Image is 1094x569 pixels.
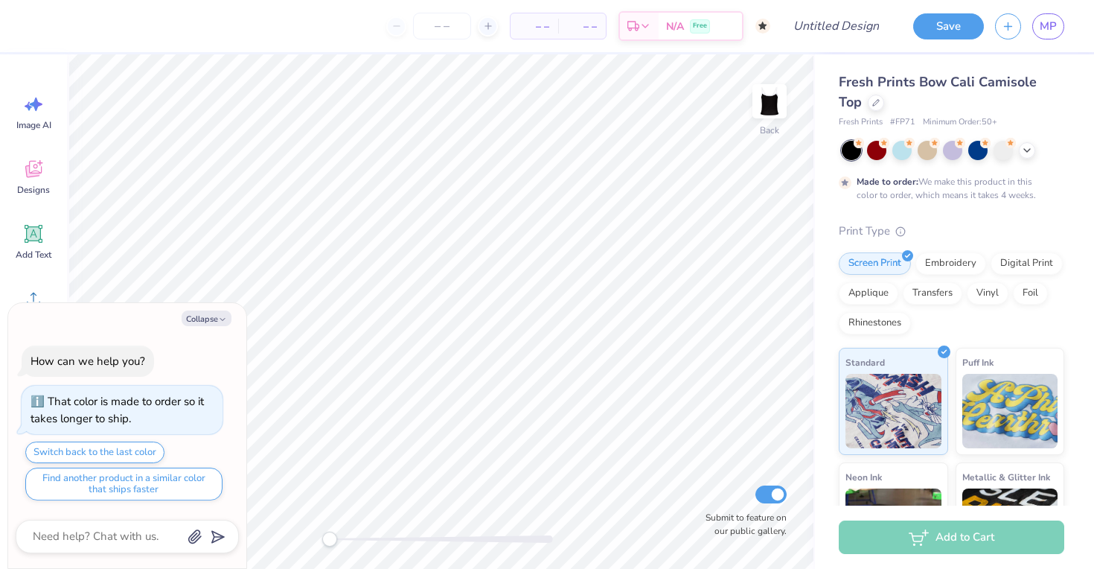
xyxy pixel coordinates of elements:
span: N/A [666,19,684,34]
button: Find another product in a similar color that ships faster [25,468,223,500]
div: How can we help you? [31,354,145,369]
input: – – [413,13,471,39]
span: Metallic & Glitter Ink [962,469,1050,485]
button: Save [913,13,984,39]
span: Designs [17,184,50,196]
div: Accessibility label [322,532,337,547]
div: Digital Print [991,252,1063,275]
span: # FP71 [890,116,915,129]
div: Vinyl [967,282,1008,305]
div: Rhinestones [839,312,911,334]
span: Image AI [16,119,51,131]
span: Puff Ink [962,355,994,370]
img: Standard [845,374,941,448]
div: That color is made to order so it takes longer to ship. [31,394,204,426]
div: Print Type [839,223,1064,240]
span: Neon Ink [845,469,882,485]
span: Add Text [16,249,51,261]
a: MP [1032,13,1064,39]
button: Collapse [182,311,231,326]
span: Fresh Prints Bow Cali Camisole Top [839,73,1037,111]
span: – – [519,19,549,34]
div: Transfers [903,282,962,305]
img: Back [755,86,784,116]
img: Metallic & Glitter Ink [962,489,1058,563]
span: Standard [845,355,885,370]
span: Free [693,21,707,31]
span: MP [1040,18,1057,35]
span: Minimum Order: 50 + [923,116,997,129]
input: Untitled Design [781,11,891,41]
div: Screen Print [839,252,911,275]
div: Back [760,124,779,137]
span: – – [567,19,597,34]
button: Switch back to the last color [25,442,164,463]
span: Fresh Prints [839,116,883,129]
div: We make this product in this color to order, which means it takes 4 weeks. [857,175,1040,202]
div: Applique [839,282,898,305]
strong: Made to order: [857,176,918,188]
img: Puff Ink [962,374,1058,448]
img: Neon Ink [845,489,941,563]
div: Foil [1013,282,1048,305]
div: Embroidery [915,252,986,275]
label: Submit to feature on our public gallery. [697,511,787,538]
